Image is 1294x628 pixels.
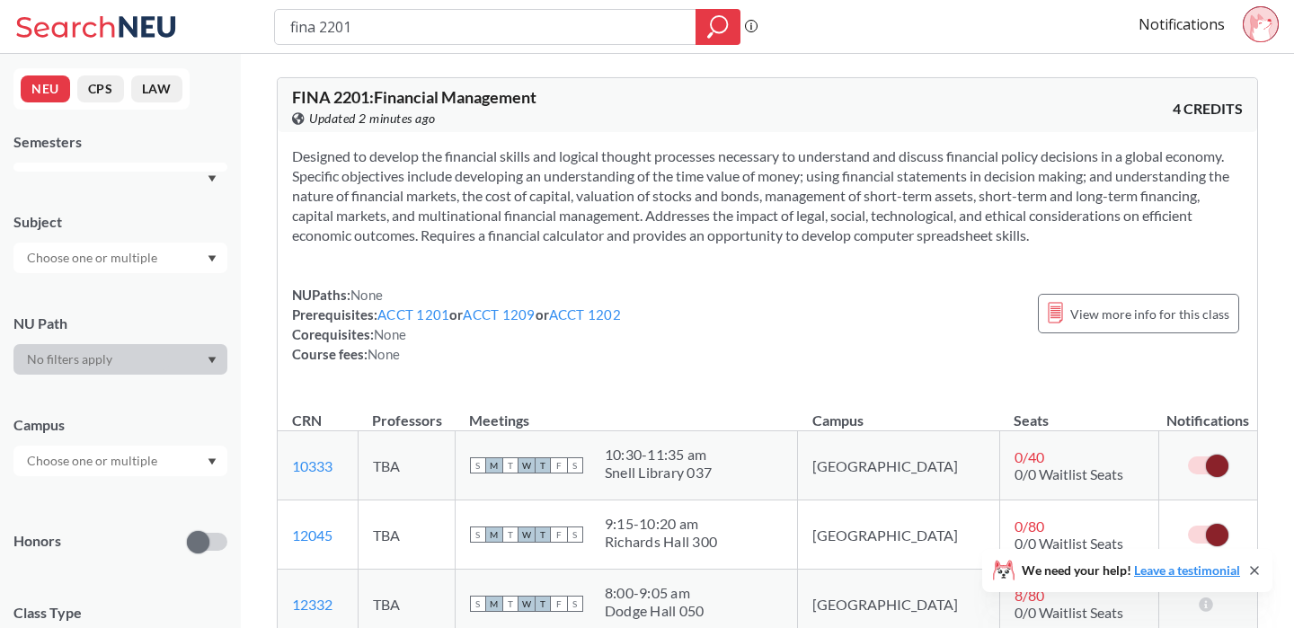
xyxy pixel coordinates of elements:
div: Subject [13,212,227,232]
div: Campus [13,415,227,435]
span: 0/0 Waitlist Seats [1015,604,1123,621]
th: Professors [358,393,455,431]
span: T [502,596,518,612]
div: CRN [292,411,322,430]
div: Dropdown arrow [13,344,227,375]
td: TBA [358,500,455,570]
div: Semesters [13,132,227,152]
span: None [374,326,406,342]
div: Snell Library 037 [605,464,712,482]
span: S [470,526,486,543]
span: 8 / 80 [1015,587,1044,604]
span: S [567,596,583,612]
div: 8:00 - 9:05 am [605,584,705,602]
span: M [486,457,502,473]
div: 10:30 - 11:35 am [605,446,712,464]
svg: Dropdown arrow [208,255,217,262]
th: Seats [999,393,1158,431]
button: CPS [77,75,124,102]
a: Notifications [1139,14,1225,34]
a: ACCT 1202 [549,306,621,323]
a: ACCT 1209 [463,306,535,323]
span: F [551,457,567,473]
div: Dropdown arrow [13,243,227,273]
span: F [551,596,567,612]
span: FINA 2201 : Financial Management [292,87,536,107]
svg: Dropdown arrow [208,175,217,182]
span: T [502,457,518,473]
div: 9:15 - 10:20 am [605,515,717,533]
span: None [350,287,383,303]
td: [GEOGRAPHIC_DATA] [798,500,1000,570]
span: 0/0 Waitlist Seats [1015,465,1123,482]
a: Leave a testimonial [1134,562,1240,578]
span: S [470,596,486,612]
div: Dropdown arrow [13,446,227,476]
span: M [486,596,502,612]
span: S [470,457,486,473]
span: None [368,346,400,362]
td: TBA [358,431,455,500]
span: T [502,526,518,543]
span: W [518,526,535,543]
svg: Dropdown arrow [208,458,217,465]
span: S [567,526,583,543]
input: Choose one or multiple [18,450,169,472]
div: NU Path [13,314,227,333]
div: Richards Hall 300 [605,533,717,551]
section: Designed to develop the financial skills and logical thought processes necessary to understand an... [292,146,1243,245]
span: W [518,457,535,473]
input: Choose one or multiple [18,247,169,269]
span: S [567,457,583,473]
p: Honors [13,531,61,552]
a: 10333 [292,457,332,474]
span: We need your help! [1022,564,1240,577]
td: [GEOGRAPHIC_DATA] [798,431,1000,500]
div: magnifying glass [696,9,740,45]
span: Updated 2 minutes ago [309,109,436,128]
div: NUPaths: Prerequisites: or or Corequisites: Course fees: [292,285,621,364]
a: 12045 [292,526,332,544]
div: Dodge Hall 050 [605,602,705,620]
span: T [535,596,551,612]
button: LAW [131,75,182,102]
span: F [551,526,567,543]
span: 0 / 40 [1015,448,1044,465]
svg: Dropdown arrow [208,357,217,364]
input: Class, professor, course number, "phrase" [288,12,683,42]
span: 0 / 80 [1015,517,1044,535]
th: Campus [798,393,1000,431]
th: Notifications [1159,393,1257,431]
span: T [535,457,551,473]
button: NEU [21,75,70,102]
span: Class Type [13,603,227,623]
span: 4 CREDITS [1173,99,1243,119]
span: View more info for this class [1070,303,1229,325]
span: 0/0 Waitlist Seats [1015,535,1123,552]
svg: magnifying glass [707,14,729,40]
span: W [518,596,535,612]
span: T [535,526,551,543]
a: 12332 [292,596,332,613]
span: M [486,526,502,543]
th: Meetings [455,393,797,431]
a: ACCT 1201 [377,306,449,323]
